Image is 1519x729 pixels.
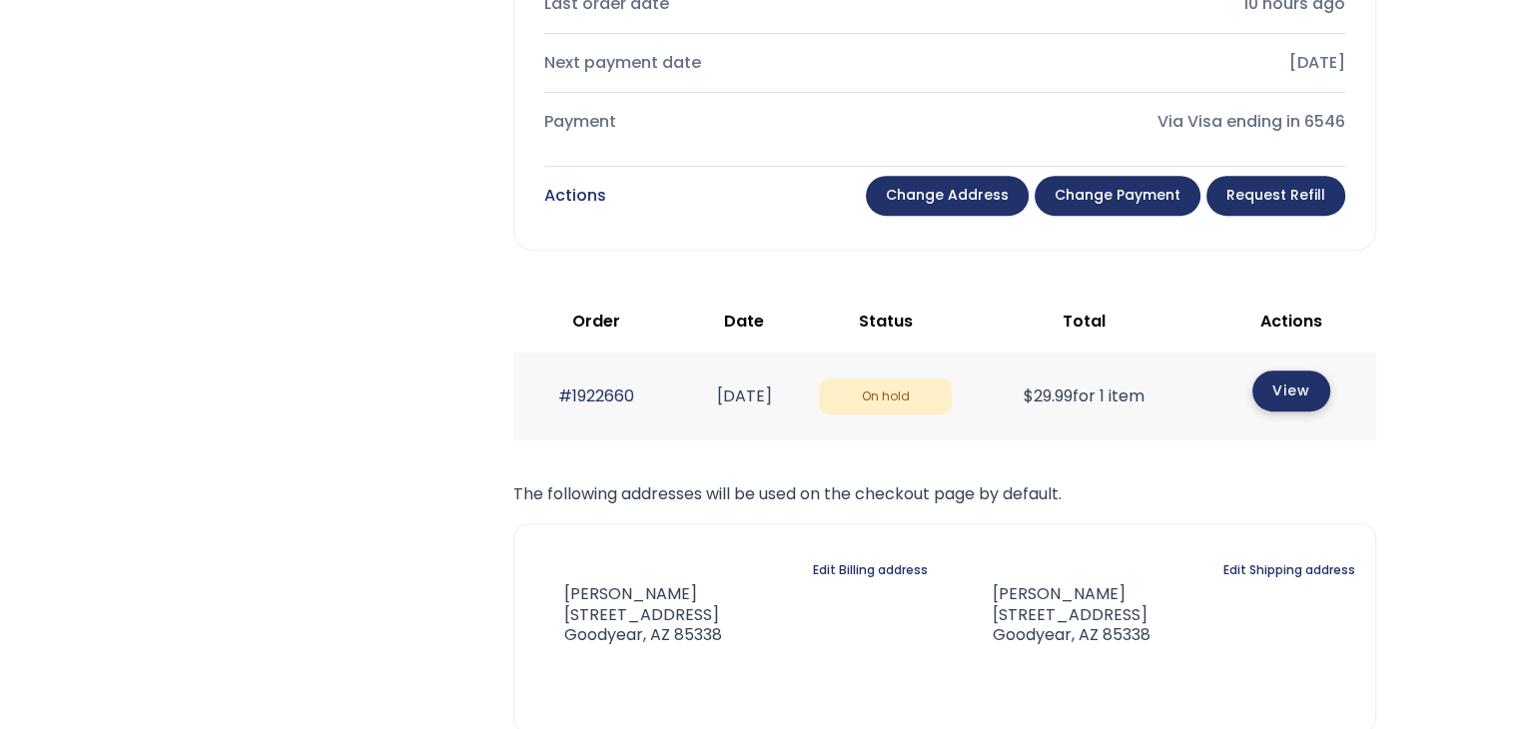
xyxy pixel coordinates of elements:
[513,480,1376,508] p: The following addresses will be used on the checkout page by default.
[1024,384,1034,407] span: $
[1063,310,1106,333] span: Total
[1024,384,1073,407] span: 29.99
[1206,176,1345,216] a: Request Refill
[1252,370,1330,411] a: View
[724,310,764,333] span: Date
[961,584,1150,646] address: [PERSON_NAME] [STREET_ADDRESS] Goodyear, AZ 85338
[544,49,929,77] div: Next payment date
[544,108,929,136] div: Payment
[819,378,952,415] span: On hold
[961,108,1345,136] div: Via Visa ending in 6546
[558,384,634,407] a: #1922660
[1223,556,1355,584] a: Edit Shipping address
[572,310,620,333] span: Order
[813,556,928,584] a: Edit Billing address
[962,353,1206,439] td: for 1 item
[717,384,772,407] time: [DATE]
[859,310,913,333] span: Status
[534,584,722,646] address: [PERSON_NAME] [STREET_ADDRESS] Goodyear, AZ 85338
[1035,176,1200,216] a: Change payment
[544,182,606,210] div: Actions
[866,176,1029,216] a: Change address
[1260,310,1322,333] span: Actions
[961,49,1345,77] div: [DATE]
